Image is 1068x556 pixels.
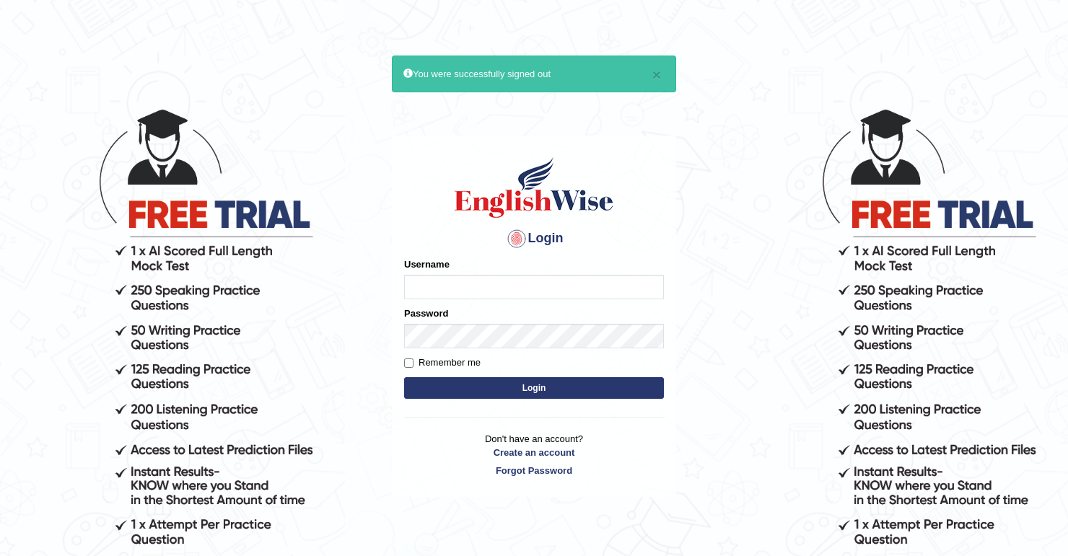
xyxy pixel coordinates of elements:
label: Username [404,257,450,271]
input: Remember me [404,358,413,368]
h4: Login [404,227,664,250]
p: Don't have an account? [404,432,664,477]
a: Forgot Password [404,464,664,477]
div: You were successfully signed out [392,56,676,92]
a: Create an account [404,446,664,459]
button: Login [404,377,664,399]
img: Logo of English Wise sign in for intelligent practice with AI [452,155,616,220]
label: Password [404,306,448,320]
button: × [652,67,661,82]
label: Remember me [404,356,481,370]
